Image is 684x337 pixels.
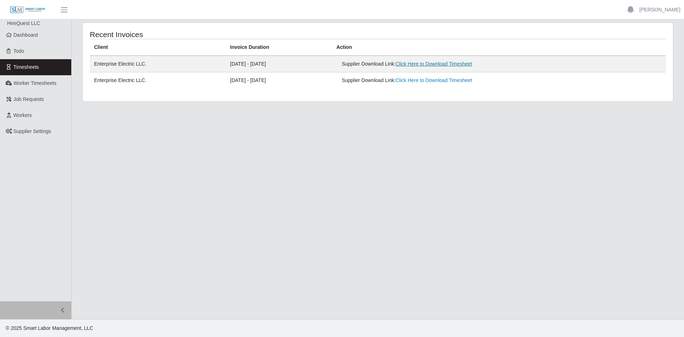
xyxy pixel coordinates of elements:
span: © 2025 Smart Labor Management, LLC [6,325,93,331]
div: Supplier Download Link: [342,60,548,68]
a: Click Here to Download Timesheet [395,61,472,67]
div: Supplier Download Link: [342,77,548,84]
td: [DATE] - [DATE] [226,72,332,89]
span: Supplier Settings [14,128,51,134]
a: Click Here to Download Timesheet [395,77,472,83]
img: SLM Logo [10,6,46,14]
span: Workers [14,112,32,118]
td: [DATE] - [DATE] [226,56,332,72]
span: Worker Timesheets [14,80,56,86]
td: Enterprise Electric LLC. [90,56,226,72]
span: Timesheets [14,64,39,70]
th: Action [332,39,666,56]
th: Invoice Duration [226,39,332,56]
span: HireQuest LLC [7,20,40,26]
th: Client [90,39,226,56]
h4: Recent Invoices [90,30,323,39]
span: Todo [14,48,24,54]
a: [PERSON_NAME] [639,6,680,14]
span: Job Requests [14,96,44,102]
td: Enterprise Electric LLC. [90,72,226,89]
span: Dashboard [14,32,38,38]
